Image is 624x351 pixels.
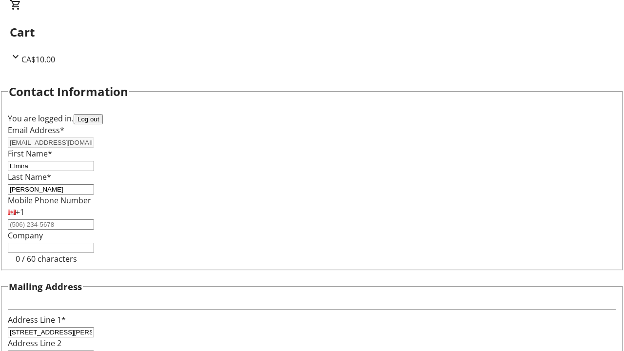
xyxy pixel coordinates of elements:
[8,314,66,325] label: Address Line 1*
[74,114,103,124] button: Log out
[16,253,77,264] tr-character-limit: 0 / 60 characters
[8,327,94,337] input: Address
[9,280,82,293] h3: Mailing Address
[8,172,51,182] label: Last Name*
[9,83,128,100] h2: Contact Information
[8,230,43,241] label: Company
[8,195,91,206] label: Mobile Phone Number
[8,338,61,349] label: Address Line 2
[10,23,614,41] h2: Cart
[8,219,94,230] input: (506) 234-5678
[8,148,52,159] label: First Name*
[21,54,55,65] span: CA$10.00
[8,125,64,136] label: Email Address*
[8,113,616,124] div: You are logged in.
